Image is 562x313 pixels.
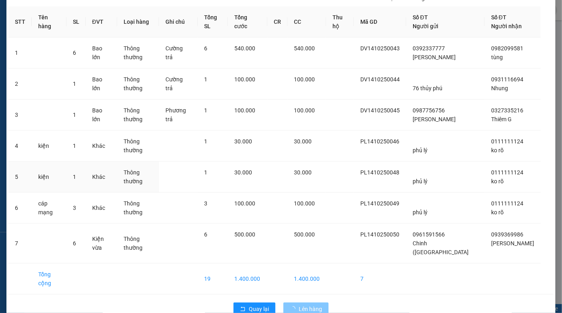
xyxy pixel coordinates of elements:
th: ĐVT [86,6,117,37]
span: 6 [73,50,76,56]
td: 2 [8,68,32,99]
span: ko rõ [491,178,504,184]
td: Bao lớn [86,99,117,131]
span: phủ lý [413,209,428,216]
span: [PERSON_NAME] [491,240,534,247]
span: 500.000 [234,231,255,238]
span: loading [290,306,299,312]
span: Cường trả [165,76,183,91]
span: DV1410250045 [360,107,400,114]
span: 100.000 [234,200,255,207]
span: 1 [73,81,76,87]
td: 4 [8,131,32,162]
th: STT [8,6,32,37]
span: ko rõ [491,147,504,153]
td: Khác [86,162,117,193]
th: Thu hộ [326,6,354,37]
th: Ghi chú [159,6,197,37]
span: 0982099581 [491,45,523,52]
td: kiện [32,162,66,193]
span: rollback [240,306,246,313]
span: 30.000 [294,138,312,145]
span: 0987756756 [413,107,445,114]
span: 6 [204,45,207,52]
span: DV1410250044 [360,76,400,83]
span: 100.000 [294,107,315,114]
td: Bao lớn [86,68,117,99]
span: 0961591566 [413,231,445,238]
span: [PERSON_NAME] [413,54,456,60]
th: Mã GD [354,6,406,37]
span: 0392337777 [413,45,445,52]
th: CR [267,6,287,37]
span: 0931116694 [491,76,523,83]
span: 3 [73,205,76,211]
span: PL1410250048 [360,169,399,176]
span: 76 thủy phú [413,85,442,91]
span: Số ĐT [491,14,506,21]
td: Khác [86,193,117,224]
span: Phương trả [165,107,186,122]
td: Thông thường [117,162,159,193]
td: 7 [8,224,32,263]
span: phủ lý [413,178,428,184]
span: 540.000 [234,45,255,52]
span: phủ lý [413,147,428,153]
span: 1 [73,174,76,180]
td: 3 [8,99,32,131]
td: 1.400.000 [228,263,267,294]
span: 540.000 [294,45,315,52]
span: DV1410250043 [360,45,400,52]
td: Thông thường [117,37,159,68]
td: Khác [86,131,117,162]
td: cáp mạng [32,193,66,224]
td: Kiện vừa [86,224,117,263]
span: Người nhận [491,23,522,29]
td: 7 [354,263,406,294]
td: Bao lớn [86,37,117,68]
span: 3 [204,200,207,207]
span: 0939369986 [491,231,523,238]
span: 1 [204,138,207,145]
span: PL1410250049 [360,200,399,207]
span: PL1410250046 [360,138,399,145]
th: CC [287,6,326,37]
span: Nhung [491,85,508,91]
td: kiện [32,131,66,162]
td: Thông thường [117,224,159,263]
span: 0111111124 [491,138,523,145]
td: Thông thường [117,99,159,131]
td: Thông thường [117,193,159,224]
td: Tổng cộng [32,263,66,294]
span: 100.000 [294,76,315,83]
span: 100.000 [294,200,315,207]
td: 19 [198,263,228,294]
span: 500.000 [294,231,315,238]
span: ko rõ [491,209,504,216]
th: Tổng cước [228,6,267,37]
span: 1 [73,112,76,118]
th: Tổng SL [198,6,228,37]
span: Số ĐT [413,14,428,21]
td: Thông thường [117,68,159,99]
span: Cường trả [165,45,183,60]
span: tùng [491,54,503,60]
span: 6 [73,240,76,247]
span: 1 [73,143,76,149]
td: 5 [8,162,32,193]
span: 0111111124 [491,200,523,207]
span: 1 [204,169,207,176]
span: 100.000 [234,76,255,83]
th: Loại hàng [117,6,159,37]
span: 1 [204,76,207,83]
span: 100.000 [234,107,255,114]
td: 1 [8,37,32,68]
span: Chinh ([GEOGRAPHIC_DATA] [413,240,469,255]
span: Thiêm G [491,116,512,122]
span: 1 [204,107,207,114]
th: SL [66,6,86,37]
span: Người gửi [413,23,438,29]
span: 30.000 [234,169,252,176]
span: PL1410250050 [360,231,399,238]
td: Thông thường [117,131,159,162]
